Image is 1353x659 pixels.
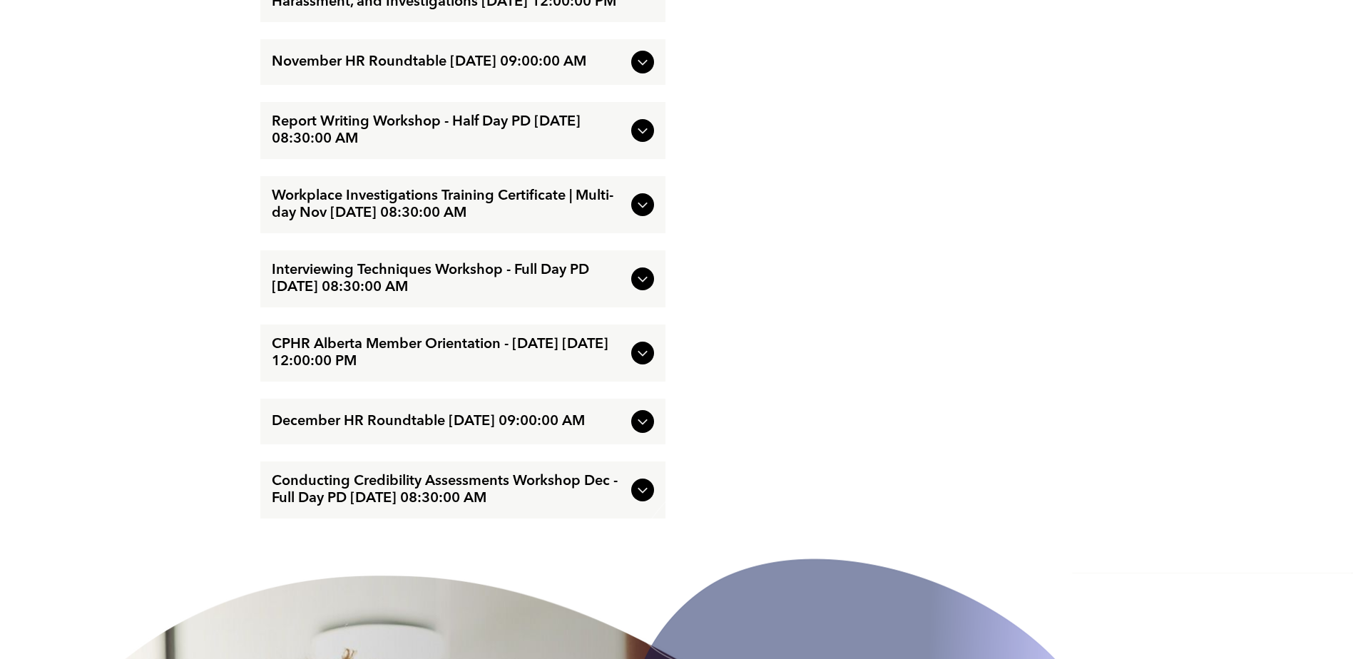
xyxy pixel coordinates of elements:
[272,188,626,222] span: Workplace Investigations Training Certificate | Multi-day Nov [DATE] 08:30:00 AM
[272,413,626,430] span: December HR Roundtable [DATE] 09:00:00 AM
[272,53,626,71] span: November HR Roundtable [DATE] 09:00:00 AM
[272,113,626,148] span: Report Writing Workshop - Half Day PD [DATE] 08:30:00 AM
[272,336,626,370] span: CPHR Alberta Member Orientation - [DATE] [DATE] 12:00:00 PM
[272,473,626,507] span: Conducting Credibility Assessments Workshop Dec - Full Day PD [DATE] 08:30:00 AM
[272,262,626,296] span: Interviewing Techniques Workshop - Full Day PD [DATE] 08:30:00 AM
